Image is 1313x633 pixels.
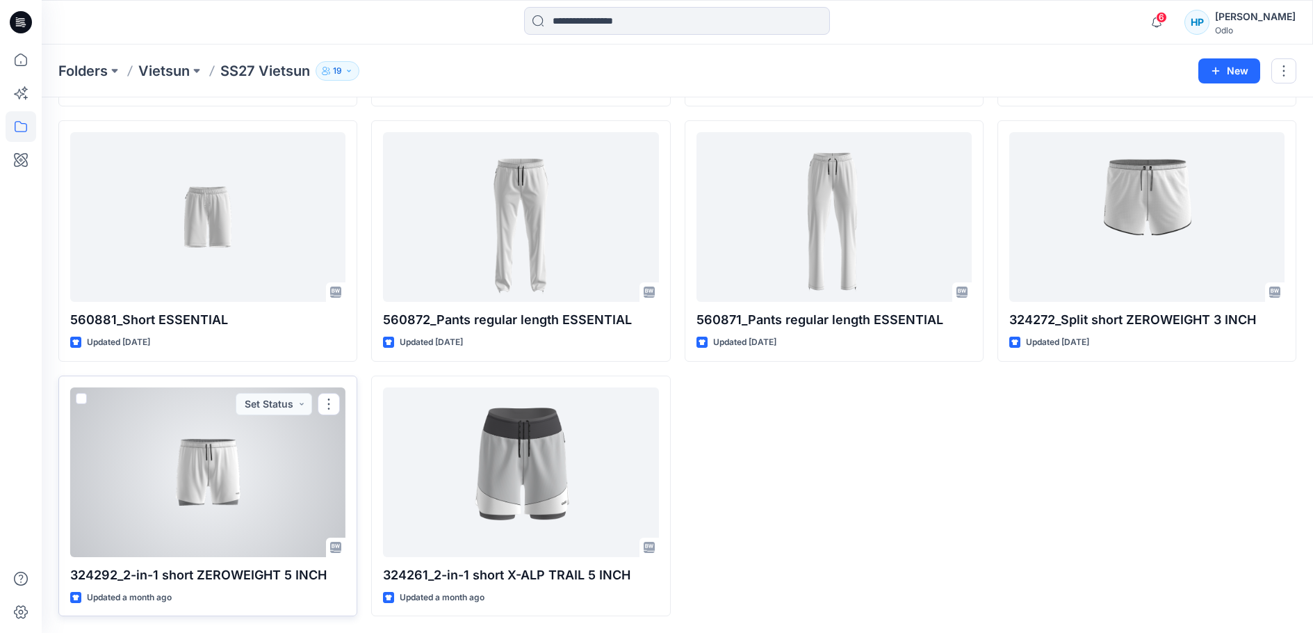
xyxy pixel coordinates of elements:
[316,61,359,81] button: 19
[696,310,972,330] p: 560871_Pants regular length ESSENTIAL
[220,61,310,81] p: SS27 Vietsun
[400,591,484,605] p: Updated a month ago
[383,566,658,585] p: 324261_2-in-1 short X-ALP TRAIL 5 INCH
[400,335,463,350] p: Updated [DATE]
[1009,310,1285,330] p: 324272_Split short ZEROWEIGHT 3 INCH
[383,387,658,557] a: 324261_2-in-1 short X-ALP TRAIL 5 INCH
[70,310,345,330] p: 560881_Short ESSENTIAL
[70,387,345,557] a: 324292_2-in-1 short ZEROWEIGHT 5 INCH
[1215,25,1296,35] div: Odlo
[1156,12,1167,23] span: 6
[1198,58,1260,83] button: New
[70,566,345,585] p: 324292_2-in-1 short ZEROWEIGHT 5 INCH
[70,132,345,302] a: 560881_Short ESSENTIAL
[1215,8,1296,25] div: [PERSON_NAME]
[383,310,658,330] p: 560872_Pants regular length ESSENTIAL
[1026,335,1089,350] p: Updated [DATE]
[383,132,658,302] a: 560872_Pants regular length ESSENTIAL
[333,63,342,79] p: 19
[1009,132,1285,302] a: 324272_Split short ZEROWEIGHT 3 INCH
[87,335,150,350] p: Updated [DATE]
[87,591,172,605] p: Updated a month ago
[138,61,190,81] a: Vietsun
[696,132,972,302] a: 560871_Pants regular length ESSENTIAL
[1184,10,1209,35] div: HP
[713,335,776,350] p: Updated [DATE]
[58,61,108,81] a: Folders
